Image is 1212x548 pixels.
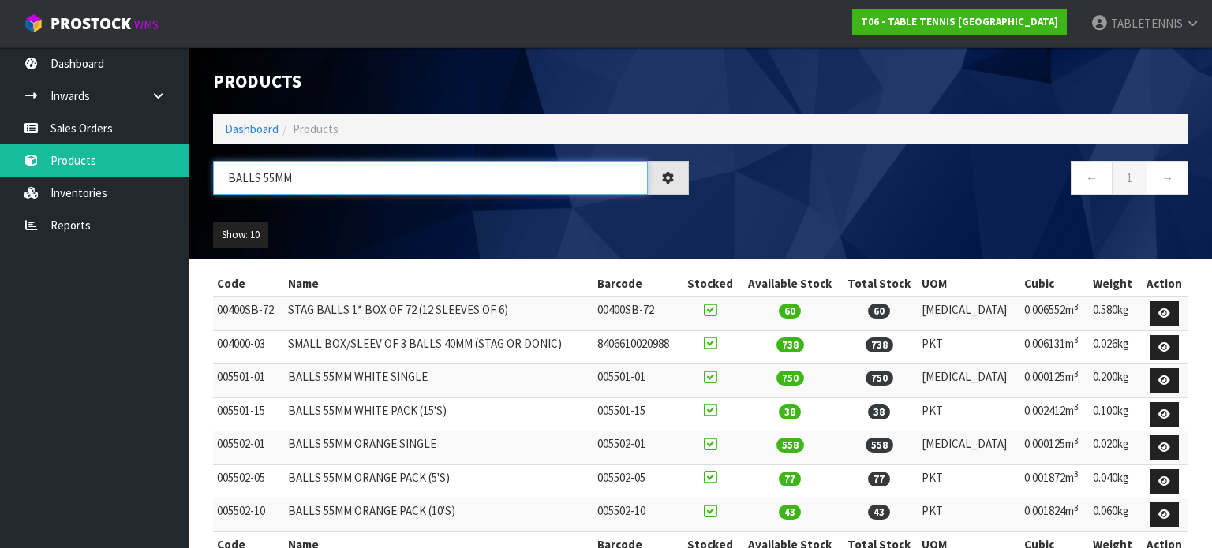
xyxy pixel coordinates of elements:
[779,304,801,319] span: 60
[213,222,268,248] button: Show: 10
[1089,464,1141,498] td: 0.040kg
[1089,498,1141,532] td: 0.060kg
[1141,271,1188,296] th: Action
[776,371,804,386] span: 750
[593,431,681,465] td: 005502-01
[1020,397,1089,431] td: 0.002412m
[284,397,593,431] td: BALLS 55MM WHITE PACK (15'S)
[918,397,1020,431] td: PKT
[213,330,284,364] td: 004000-03
[861,15,1058,28] strong: T06 - TABLE TENNIS [GEOGRAPHIC_DATA]
[213,161,648,195] input: Search products
[593,271,681,296] th: Barcode
[293,121,339,136] span: Products
[918,498,1020,532] td: PKT
[213,431,284,465] td: 005502-01
[213,71,689,91] h1: Products
[1020,296,1089,330] td: 0.006552m
[1074,435,1079,446] sup: 3
[1089,296,1141,330] td: 0.580kg
[868,304,890,319] span: 60
[225,121,279,136] a: Dashboard
[868,505,890,520] span: 43
[739,271,840,296] th: Available Stock
[776,337,804,352] span: 738
[1089,431,1141,465] td: 0.020kg
[134,17,159,32] small: WMS
[1074,401,1079,412] sup: 3
[840,271,918,296] th: Total Stock
[868,472,890,486] span: 77
[918,296,1020,330] td: [MEDICAL_DATA]
[50,13,131,34] span: ProStock
[681,271,740,296] th: Stocked
[868,404,890,419] span: 38
[1020,464,1089,498] td: 0.001872m
[1089,271,1141,296] th: Weight
[284,464,593,498] td: BALLS 55MM ORANGE PACK (5'S)
[779,505,801,520] span: 43
[776,438,804,453] span: 558
[284,498,593,532] td: BALLS 55MM ORANGE PACK (10'S)
[1020,330,1089,364] td: 0.006131m
[866,371,893,386] span: 750
[1089,364,1141,398] td: 0.200kg
[1112,161,1147,195] a: 1
[1074,468,1079,479] sup: 3
[593,397,681,431] td: 005501-15
[213,464,284,498] td: 005502-05
[918,464,1020,498] td: PKT
[1020,271,1089,296] th: Cubic
[866,337,893,352] span: 738
[1089,330,1141,364] td: 0.026kg
[779,472,801,486] span: 77
[1089,397,1141,431] td: 0.100kg
[284,330,593,364] td: SMALL BOX/SLEEV OF 3 BALLS 40MM (STAG OR DONIC)
[918,364,1020,398] td: [MEDICAL_DATA]
[213,271,284,296] th: Code
[213,397,284,431] td: 005501-15
[284,364,593,398] td: BALLS 55MM WHITE SINGLE
[1074,368,1079,379] sup: 3
[1111,16,1183,31] span: TABLETENNIS
[284,271,593,296] th: Name
[213,296,284,330] td: 00400SB-72
[213,498,284,532] td: 005502-10
[1020,498,1089,532] td: 0.001824m
[284,431,593,465] td: BALLS 55MM ORANGE SINGLE
[593,296,681,330] td: 00400SB-72
[1020,431,1089,465] td: 0.000125m
[213,364,284,398] td: 005501-01
[918,431,1020,465] td: [MEDICAL_DATA]
[284,296,593,330] td: STAG BALLS 1* BOX OF 72 (12 SLEEVES OF 6)
[713,161,1188,199] nav: Page navigation
[1074,334,1079,345] sup: 3
[918,330,1020,364] td: PKT
[918,271,1020,296] th: UOM
[779,404,801,419] span: 38
[593,330,681,364] td: 8406610020988
[1071,161,1113,195] a: ←
[593,364,681,398] td: 005501-01
[24,13,43,33] img: cube-alt.png
[1074,301,1079,312] sup: 3
[593,498,681,532] td: 005502-10
[866,438,893,453] span: 558
[1074,502,1079,513] sup: 3
[593,464,681,498] td: 005502-05
[1020,364,1089,398] td: 0.000125m
[1147,161,1188,195] a: →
